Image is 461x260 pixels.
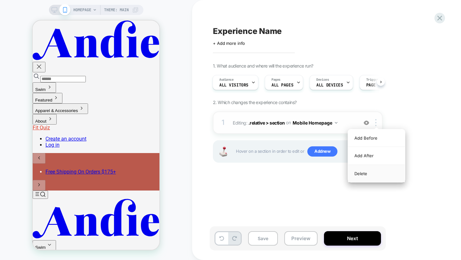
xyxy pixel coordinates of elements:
span: Apparel & Accessories [3,88,45,93]
span: Featured [3,77,20,82]
span: Swim [3,67,13,71]
span: 1. What audience and where will the experience run? [213,63,313,69]
span: Pages [271,77,280,82]
button: Save [248,231,278,246]
a: Free Shipping on Orders $175+ [13,148,83,154]
span: Add new [307,146,337,157]
button: Next [324,231,381,246]
li: Slide 1 of 1 [13,148,129,154]
span: Trigger [366,77,379,82]
a: Create an account [13,115,54,121]
button: Mobile Homepage [293,118,337,127]
img: down arrow [335,122,337,124]
span: Experience Name [213,26,282,36]
span: on [286,118,291,126]
span: ALL PAGES [271,83,293,87]
span: Swim [3,224,13,229]
a: Log in [13,121,27,127]
span: ALL DEVICES [316,83,343,87]
img: close [375,119,376,126]
span: + Add more info [213,41,245,46]
span: Page Load [366,83,388,87]
div: 1 [220,116,226,129]
div: Add After [348,147,405,165]
span: .relative > section [248,120,285,125]
div: Delete [348,165,405,182]
img: Joystick [217,147,230,157]
span: HOMEPAGE [73,5,91,15]
div: Add Before [348,129,405,147]
span: Editing : [233,118,355,127]
span: Theme: MAIN [104,5,129,15]
span: All Visitors [219,83,248,87]
span: Devices [316,77,329,82]
span: 2. Which changes the experience contains? [213,100,296,105]
span: About [3,98,14,103]
span: Hover on a section in order to edit or [236,146,379,157]
span: Audience [219,77,234,82]
button: Preview [284,231,318,246]
img: crossed eye [364,120,369,126]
